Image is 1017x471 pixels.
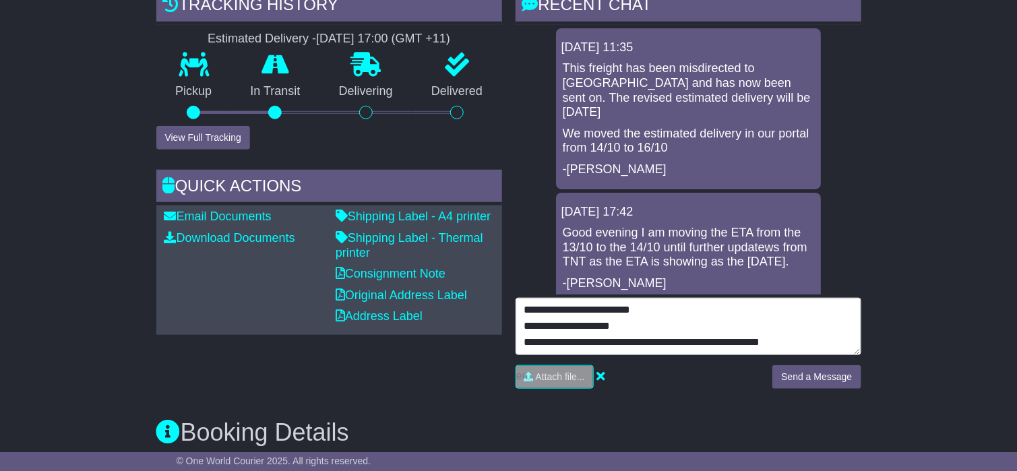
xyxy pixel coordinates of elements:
[772,365,861,389] button: Send a Message
[336,309,423,323] a: Address Label
[164,231,295,245] a: Download Documents
[336,231,483,259] a: Shipping Label - Thermal printer
[231,84,319,99] p: In Transit
[563,276,814,291] p: -[PERSON_NAME]
[563,127,814,156] p: We moved the estimated delivery in our portal from 14/10 to 16/10
[561,40,815,55] div: [DATE] 11:35
[563,226,814,270] p: Good evening I am moving the ETA from the 13/10 to the 14/10 until further updatews from TNT as t...
[336,210,491,223] a: Shipping Label - A4 printer
[156,32,502,46] div: Estimated Delivery -
[561,205,815,220] div: [DATE] 17:42
[177,456,371,466] span: © One World Courier 2025. All rights reserved.
[563,61,814,119] p: This freight has been misdirected to [GEOGRAPHIC_DATA] and has now been sent on. The revised esti...
[336,267,445,280] a: Consignment Note
[319,84,412,99] p: Delivering
[156,126,250,150] button: View Full Tracking
[316,32,450,46] div: [DATE] 17:00 (GMT +11)
[412,84,501,99] p: Delivered
[156,84,231,99] p: Pickup
[156,170,502,206] div: Quick Actions
[336,288,467,302] a: Original Address Label
[164,210,272,223] a: Email Documents
[563,162,814,177] p: -[PERSON_NAME]
[156,419,861,446] h3: Booking Details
